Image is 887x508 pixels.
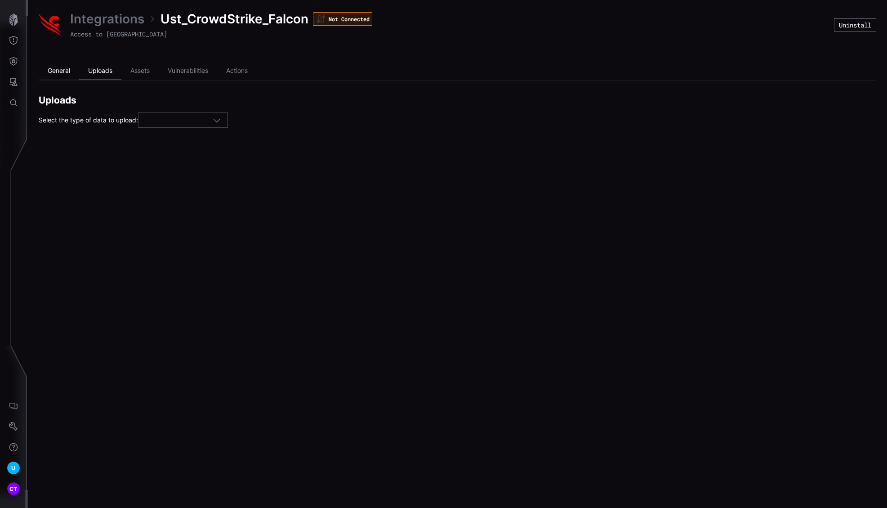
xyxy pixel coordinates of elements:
button: Uninstall [834,18,876,32]
button: Toggle options menu [213,116,221,124]
a: Integrations [70,11,144,27]
span: U [11,463,15,473]
span: CT [9,484,18,494]
span: Access to [GEOGRAPHIC_DATA] [70,30,167,38]
li: Actions [217,62,257,80]
h2: Uploads [39,94,876,106]
li: General [39,62,79,80]
button: CT [0,478,27,499]
div: Select the type of data to upload: [39,112,876,128]
img: Crowdstrike Falcon Spotlight Devices [39,14,61,36]
span: Ust_CrowdStrike_Falcon [160,11,308,27]
div: Not Connected [313,12,372,26]
button: U [0,458,27,478]
li: Uploads [79,62,121,80]
li: Vulnerabilities [159,62,217,80]
li: Assets [121,62,159,80]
